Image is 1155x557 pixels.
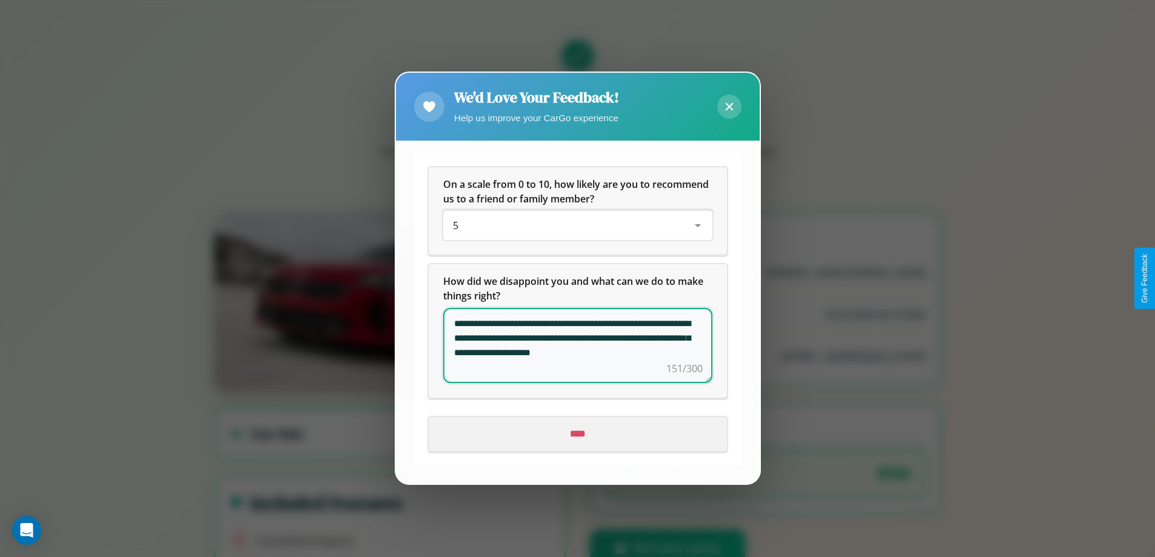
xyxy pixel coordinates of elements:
span: How did we disappoint you and what can we do to make things right? [443,275,706,303]
p: Help us improve your CarGo experience [454,110,619,126]
div: On a scale from 0 to 10, how likely are you to recommend us to a friend or family member? [443,212,712,241]
div: On a scale from 0 to 10, how likely are you to recommend us to a friend or family member? [429,168,727,255]
h2: We'd Love Your Feedback! [454,87,619,107]
div: 151/300 [666,362,703,376]
div: Give Feedback [1140,254,1149,303]
h5: On a scale from 0 to 10, how likely are you to recommend us to a friend or family member? [443,178,712,207]
span: On a scale from 0 to 10, how likely are you to recommend us to a friend or family member? [443,178,711,206]
div: Open Intercom Messenger [12,516,41,545]
span: 5 [453,219,458,233]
